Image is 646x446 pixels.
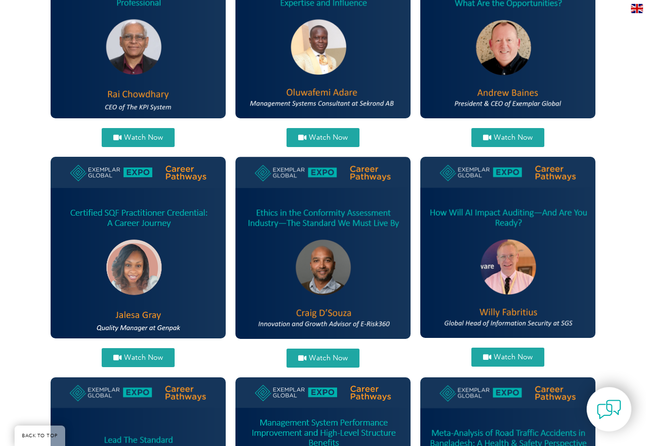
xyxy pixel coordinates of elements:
[494,353,533,361] span: Watch Now
[287,349,359,368] a: Watch Now
[420,157,595,338] img: willy
[309,354,348,362] span: Watch Now
[494,134,533,141] span: Watch Now
[287,128,359,147] a: Watch Now
[15,426,65,446] a: BACK TO TOP
[597,397,621,422] img: contact-chat.png
[235,157,411,338] img: craig
[124,354,163,361] span: Watch Now
[309,134,348,141] span: Watch Now
[102,128,175,147] a: Watch Now
[471,348,544,367] a: Watch Now
[471,128,544,147] a: Watch Now
[124,134,163,141] span: Watch Now
[51,157,226,338] img: Jelesa SQF
[102,348,175,367] a: Watch Now
[631,4,643,13] img: en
